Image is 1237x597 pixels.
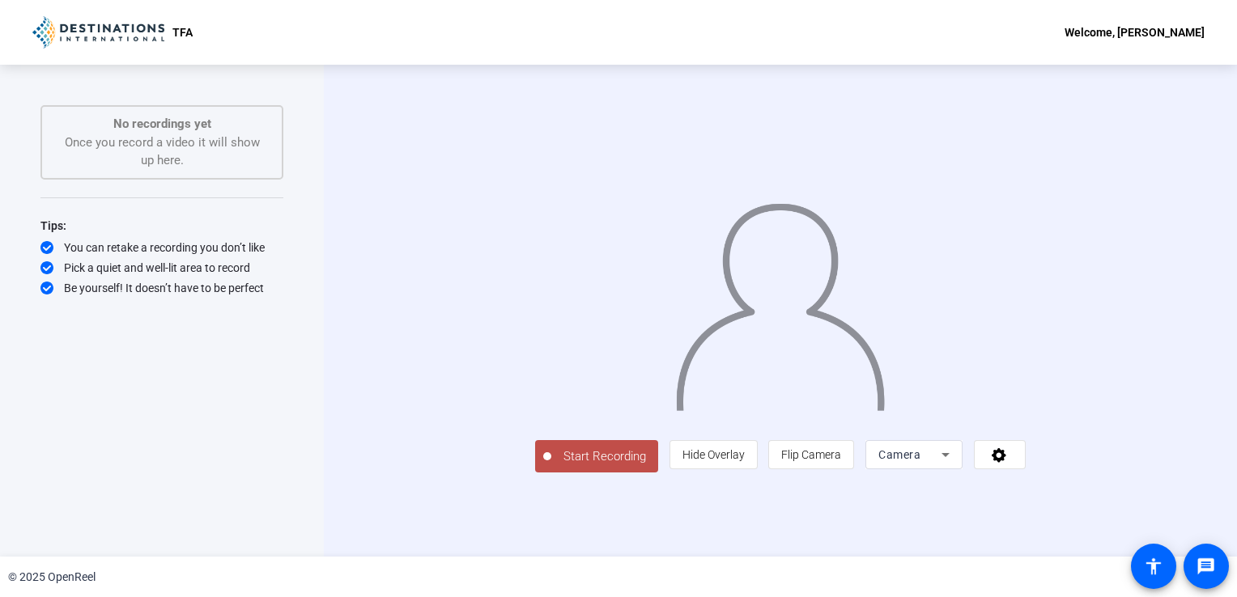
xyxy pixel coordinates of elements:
[40,216,283,235] div: Tips:
[878,448,920,461] span: Camera
[781,448,841,461] span: Flip Camera
[32,16,164,49] img: OpenReel logo
[682,448,745,461] span: Hide Overlay
[40,260,283,276] div: Pick a quiet and well-lit area to record
[535,440,658,472] button: Start Recording
[670,440,758,469] button: Hide Overlay
[1197,557,1216,576] mat-icon: message
[58,115,266,170] div: Once you record a video it will show up here.
[551,447,658,466] span: Start Recording
[58,115,266,133] p: No recordings yet
[768,440,854,469] button: Flip Camera
[8,569,96,586] div: © 2025 OpenReel
[674,190,886,411] img: overlay
[1065,23,1205,42] div: Welcome, [PERSON_NAME]
[1144,557,1163,576] mat-icon: accessibility
[40,239,283,256] div: You can retake a recording you don’t like
[40,280,283,296] div: Be yourself! It doesn’t have to be perfect
[172,23,193,42] p: TFA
